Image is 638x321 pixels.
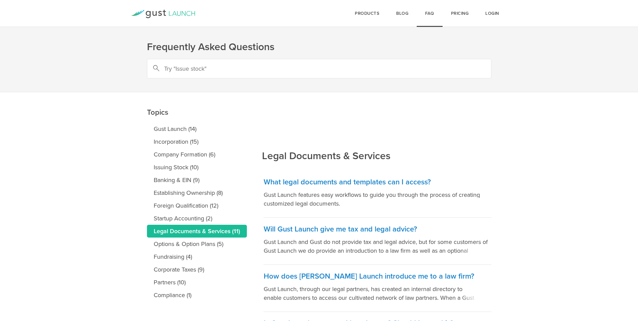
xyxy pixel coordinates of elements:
[147,161,247,174] a: Issuing Stock (10)
[147,135,247,148] a: Incorporation (15)
[264,272,491,281] h3: How does [PERSON_NAME] Launch introduce me to a law firm?
[147,59,491,78] input: Try "Issue stock"
[264,190,491,208] p: Gust Launch features easy workflows to guide you through the process of creating customized legal...
[147,174,247,186] a: Banking & EIN (9)
[147,263,247,276] a: Corporate Taxes (9)
[264,171,491,218] a: What legal documents and templates can I access? Gust Launch features easy workflows to guide you...
[147,225,247,238] a: Legal Documents & Services (11)
[264,238,491,255] p: Gust Launch and Gust do not provide tax and legal advice, but for some customers of Gust Launch w...
[264,285,491,302] p: Gust Launch, through our legal partners, has created an internal directory to enable customers to...
[147,148,247,161] a: Company Formation (6)
[264,218,491,265] a: Will Gust Launch give me tax and legal advice? Gust Launch and Gust do not provide tax and legal ...
[147,212,247,225] a: Startup Accounting (2)
[147,122,247,135] a: Gust Launch (14)
[147,289,247,301] a: Compliance (1)
[147,199,247,212] a: Foreign Qualification (12)
[147,186,247,199] a: Establishing Ownership (8)
[147,238,247,250] a: Options & Option Plans (5)
[264,224,491,234] h3: Will Gust Launch give me tax and legal advice?
[262,104,390,163] h2: Legal Documents & Services
[147,60,247,119] h2: Topics
[147,276,247,289] a: Partners (10)
[147,250,247,263] a: Fundraising (4)
[147,40,491,54] h1: Frequently Asked Questions
[264,177,491,187] h3: What legal documents and templates can I access?
[264,265,491,312] a: How does [PERSON_NAME] Launch introduce me to a law firm? Gust Launch, through our legal partners...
